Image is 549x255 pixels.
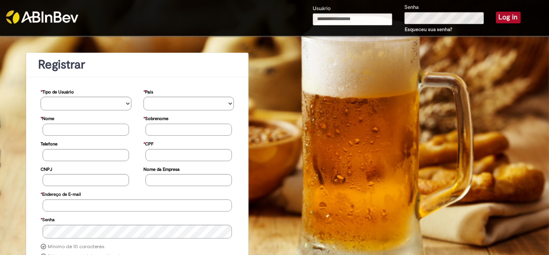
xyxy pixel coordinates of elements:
label: Senha [41,213,55,225]
h1: Registrar [38,58,236,71]
label: Tipo de Usuário [41,85,74,97]
a: Esqueceu sua senha? [405,26,452,33]
label: Sobrenome [143,112,168,124]
img: ABInbev-white.png [6,10,78,24]
label: Usuário [313,5,331,12]
label: Endereço de E-mail [41,188,81,199]
label: Mínimo de 10 caracteres. [48,244,105,250]
label: CPF [143,137,154,149]
label: País [143,85,153,97]
label: Telefone [41,137,57,149]
label: Nome [41,112,54,124]
label: CNPJ [41,163,52,174]
label: Senha [404,4,419,11]
button: Log in [496,12,520,23]
label: Nome da Empresa [143,163,180,174]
